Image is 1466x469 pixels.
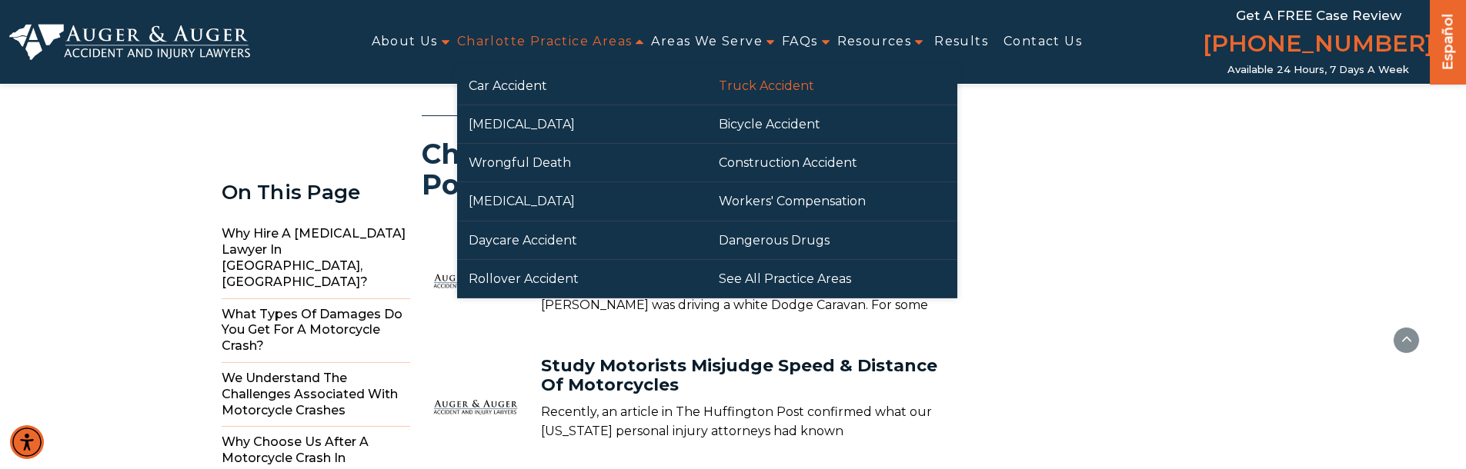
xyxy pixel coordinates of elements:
a: [MEDICAL_DATA] [457,182,707,220]
a: Study Motorists Misjudge Speed & Distance Of Motorcycles [541,355,937,394]
p: Recently, an article in The Huffington Post confirmed what our [US_STATE] personal injury attorne... [541,402,938,441]
img: Fatal Head-On Motorcycle Accident in Charlotte [422,231,529,338]
div: Accessibility Menu [10,425,44,459]
a: FAQs [782,25,818,59]
a: [PHONE_NUMBER] [1203,27,1434,64]
span: Charlotte [MEDICAL_DATA] Blog Posts: [422,139,938,200]
span: About Us [372,25,438,59]
a: Construction Accident [707,144,957,181]
span: Why Hire a [MEDICAL_DATA] Lawyer in [GEOGRAPHIC_DATA], [GEOGRAPHIC_DATA]? [222,218,410,298]
img: Study Motorists Misjudge Speed & Distance Of Motorcycles [422,357,529,464]
a: Wrongful Death [457,144,707,181]
a: Truck Accident [707,67,957,105]
span: We Understand the Challenges Associated with Motorcycle Crashes [222,363,410,427]
button: scroll to up [1393,327,1420,354]
a: [MEDICAL_DATA] [457,105,707,143]
a: Car Accident [457,67,707,105]
a: Dangerous Drugs [707,221,957,259]
a: Rollover Accident [457,260,707,298]
span: Available 24 Hours, 7 Days a Week [1227,64,1409,76]
a: Daycare Accident [457,221,707,259]
a: Areas We Serve [651,25,763,59]
a: Results [934,25,988,59]
span: Resources [837,25,912,59]
a: Contact Us [1003,25,1082,59]
span: Get a FREE Case Review [1236,8,1401,23]
img: Auger & Auger Accident and Injury Lawyers Logo [9,24,250,61]
div: On This Page [222,181,410,204]
span: What Types of Damages do You Get for a Motorcycle Crash? [222,299,410,363]
a: Bicycle Accident [707,105,957,143]
a: See All Practice Areas [707,260,957,298]
a: Workers' Compensation [707,182,957,220]
a: Charlotte Practice Areas [457,25,633,59]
